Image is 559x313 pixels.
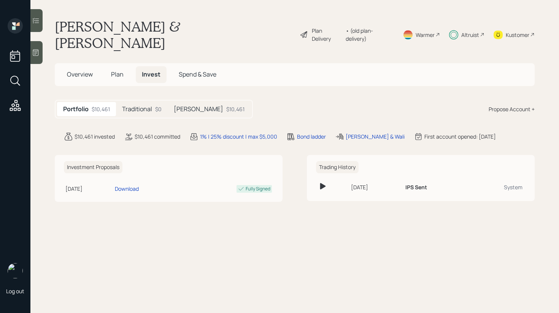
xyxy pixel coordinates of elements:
div: • (old plan-delivery) [346,27,394,43]
div: Plan Delivery [312,27,342,43]
div: [DATE] [65,185,112,193]
div: First account opened: [DATE] [424,133,496,141]
div: Kustomer [506,31,529,39]
div: $10,461 [226,105,245,113]
div: Fully Signed [246,185,270,192]
div: Download [115,185,139,193]
div: 1% | 25% discount | max $5,000 [200,133,277,141]
span: Spend & Save [179,70,216,78]
div: Warmer [416,31,435,39]
div: System [471,183,522,191]
div: Propose Account + [489,105,535,113]
div: $10,461 committed [135,133,180,141]
h6: Trading History [316,161,359,174]
h5: Portfolio [63,105,89,113]
h6: Investment Proposals [64,161,122,174]
span: Overview [67,70,93,78]
div: $0 [155,105,162,113]
h6: IPS Sent [405,184,427,191]
div: $10,461 invested [75,133,115,141]
div: Bond ladder [297,133,326,141]
div: [PERSON_NAME] & Wali [346,133,405,141]
span: Plan [111,70,124,78]
div: $10,461 [92,105,110,113]
div: Log out [6,287,24,295]
div: [DATE] [351,183,399,191]
div: Altruist [461,31,479,39]
h5: Traditional [122,105,152,113]
span: Invest [142,70,160,78]
img: retirable_logo.png [8,263,23,278]
h5: [PERSON_NAME] [174,105,223,113]
h1: [PERSON_NAME] & [PERSON_NAME] [55,18,294,51]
